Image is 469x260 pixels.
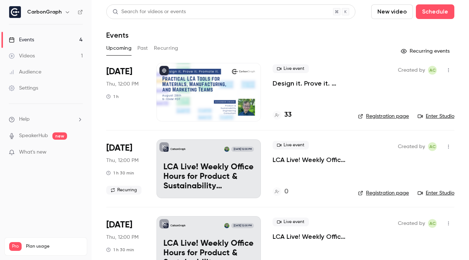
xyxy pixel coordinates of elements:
a: Enter Studio [418,113,454,120]
span: Thu, 12:00 PM [106,80,139,88]
a: SpeakerHub [19,132,48,140]
span: Thu, 12:00 PM [106,234,139,241]
div: 1 h 30 min [106,247,134,253]
div: Settings [9,84,38,92]
h1: Events [106,31,129,39]
div: 1 h 30 min [106,170,134,176]
span: Recurring [106,186,141,195]
span: AC [429,142,436,151]
span: What's new [19,148,47,156]
a: LCA Live! Weekly Office Hours for Product & Sustainability InnovatorsCarbonGraphAlexander Crease[... [156,139,261,198]
a: Registration page [358,113,409,120]
span: AC [429,219,436,228]
span: [DATE] [106,66,132,78]
p: CarbonGraph [170,224,185,227]
span: Live event [273,218,309,226]
button: Schedule [416,4,454,19]
iframe: Noticeable Trigger [74,149,83,156]
h6: CarbonGraph [27,8,62,16]
button: Upcoming [106,42,132,54]
a: Registration page [358,189,409,197]
div: 1 h [106,94,119,99]
a: Design it. Prove it. Promote it: Practical LCA Tools for Materials, Manufacturing, and Marketing ... [273,79,346,88]
img: Alexander Crease [224,147,229,152]
div: Audience [9,68,41,76]
span: [DATE] [106,219,132,231]
button: Recurring [154,42,178,54]
h4: 0 [284,187,288,197]
span: [DATE] [106,142,132,154]
span: [DATE] 12:00 PM [231,147,254,152]
span: Created by [398,142,425,151]
a: LCA Live! Weekly Office Hours for Product & Sustainability Innovators [273,232,346,241]
button: New video [371,4,413,19]
img: Alexander Crease [224,223,229,228]
button: Past [137,42,148,54]
p: CarbonGraph [170,147,185,151]
span: Help [19,116,30,123]
button: Recurring events [398,45,454,57]
div: Videos [9,52,35,60]
p: LCA Live! Weekly Office Hours for Product & Sustainability Innovators [163,163,254,191]
span: [DATE] 12:00 PM [231,223,254,228]
span: Live event [273,141,309,150]
span: Created by [398,219,425,228]
span: Created by [398,66,425,75]
span: Pro [9,242,22,251]
span: Live event [273,64,309,73]
a: 33 [273,110,292,120]
div: Aug 28 Thu, 9:00 AM (America/Los Angeles) [106,63,145,121]
span: Plan usage [26,244,82,249]
div: Sep 4 Thu, 9:00 AM (America/Los Angeles) [106,139,145,198]
span: Alexander Crease [428,66,437,75]
h4: 33 [284,110,292,120]
img: CarbonGraph [9,6,21,18]
div: Events [9,36,34,44]
a: LCA Live! Weekly Office Hours for Product & Sustainability Innovators [273,155,346,164]
div: Search for videos or events [112,8,186,16]
li: help-dropdown-opener [9,116,83,123]
a: 0 [273,187,288,197]
span: Alexander Crease [428,142,437,151]
span: new [52,132,67,140]
span: Alexander Crease [428,219,437,228]
span: AC [429,66,436,75]
a: Enter Studio [418,189,454,197]
span: Thu, 12:00 PM [106,157,139,164]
